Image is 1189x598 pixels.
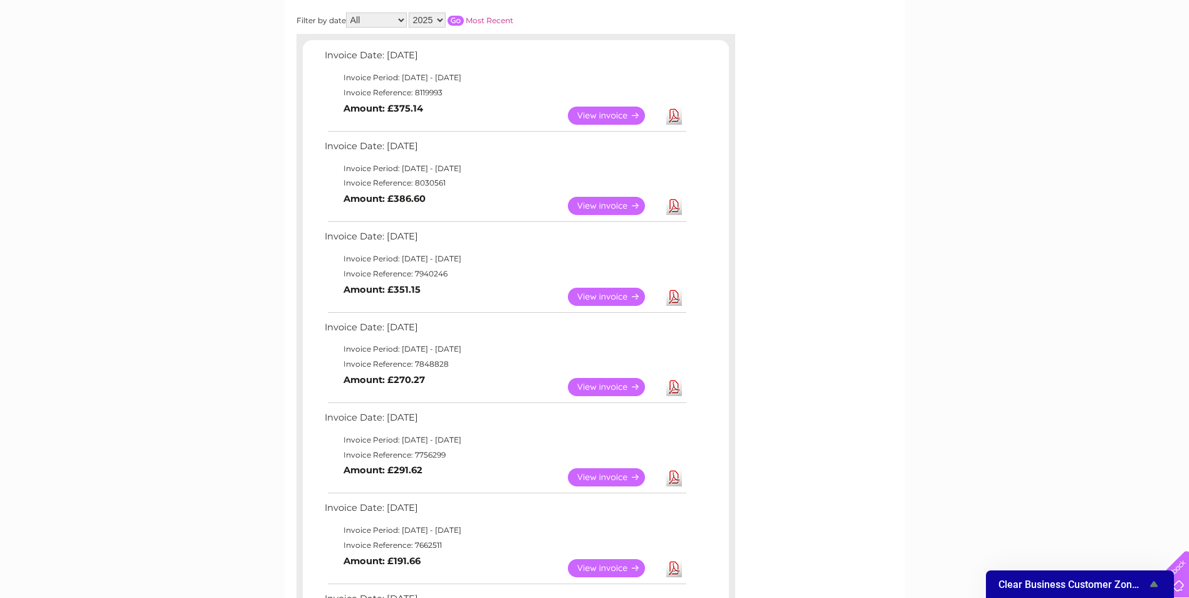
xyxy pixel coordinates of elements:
b: Amount: £291.62 [343,464,422,476]
a: View [568,468,660,486]
a: View [568,107,660,125]
a: Download [666,559,682,577]
a: Download [666,197,682,215]
td: Invoice Date: [DATE] [322,228,688,251]
b: Amount: £351.15 [343,284,421,295]
a: Download [666,378,682,396]
td: Invoice Reference: 7756299 [322,448,688,463]
div: Filter by date [296,13,626,28]
td: Invoice Reference: 7848828 [322,357,688,372]
button: Show survey - Clear Business Customer Zone Survey [998,577,1161,592]
a: Contact [1106,53,1136,63]
a: View [568,197,660,215]
td: Invoice Date: [DATE] [322,47,688,70]
td: Invoice Date: [DATE] [322,409,688,433]
td: Invoice Reference: 7940246 [322,266,688,281]
td: Invoice Period: [DATE] - [DATE] [322,433,688,448]
td: Invoice Period: [DATE] - [DATE] [322,70,688,85]
td: Invoice Date: [DATE] [322,500,688,523]
a: Water [968,53,992,63]
a: Log out [1148,53,1177,63]
td: Invoice Period: [DATE] - [DATE] [322,342,688,357]
a: View [568,378,660,396]
a: View [568,559,660,577]
td: Invoice Period: [DATE] - [DATE] [322,161,688,176]
span: Clear Business Customer Zone Survey [998,579,1146,590]
td: Invoice Period: [DATE] - [DATE] [322,523,688,538]
td: Invoice Date: [DATE] [322,319,688,342]
b: Amount: £386.60 [343,193,426,204]
td: Invoice Period: [DATE] - [DATE] [322,251,688,266]
td: Invoice Date: [DATE] [322,138,688,161]
a: 0333 014 3131 [953,6,1039,22]
b: Amount: £270.27 [343,374,425,386]
td: Invoice Reference: 8119993 [322,85,688,100]
td: Invoice Reference: 7662511 [322,538,688,553]
td: Invoice Reference: 8030561 [322,176,688,191]
a: Download [666,468,682,486]
div: Clear Business is a trading name of Verastar Limited (registered in [GEOGRAPHIC_DATA] No. 3667643... [299,7,891,61]
b: Amount: £191.66 [343,555,421,567]
a: Blog [1080,53,1098,63]
a: View [568,288,660,306]
a: Most Recent [466,16,513,25]
img: logo.png [41,33,105,71]
a: Download [666,107,682,125]
b: Amount: £375.14 [343,103,423,114]
a: Telecoms [1035,53,1072,63]
a: Download [666,288,682,306]
a: Energy [1000,53,1027,63]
